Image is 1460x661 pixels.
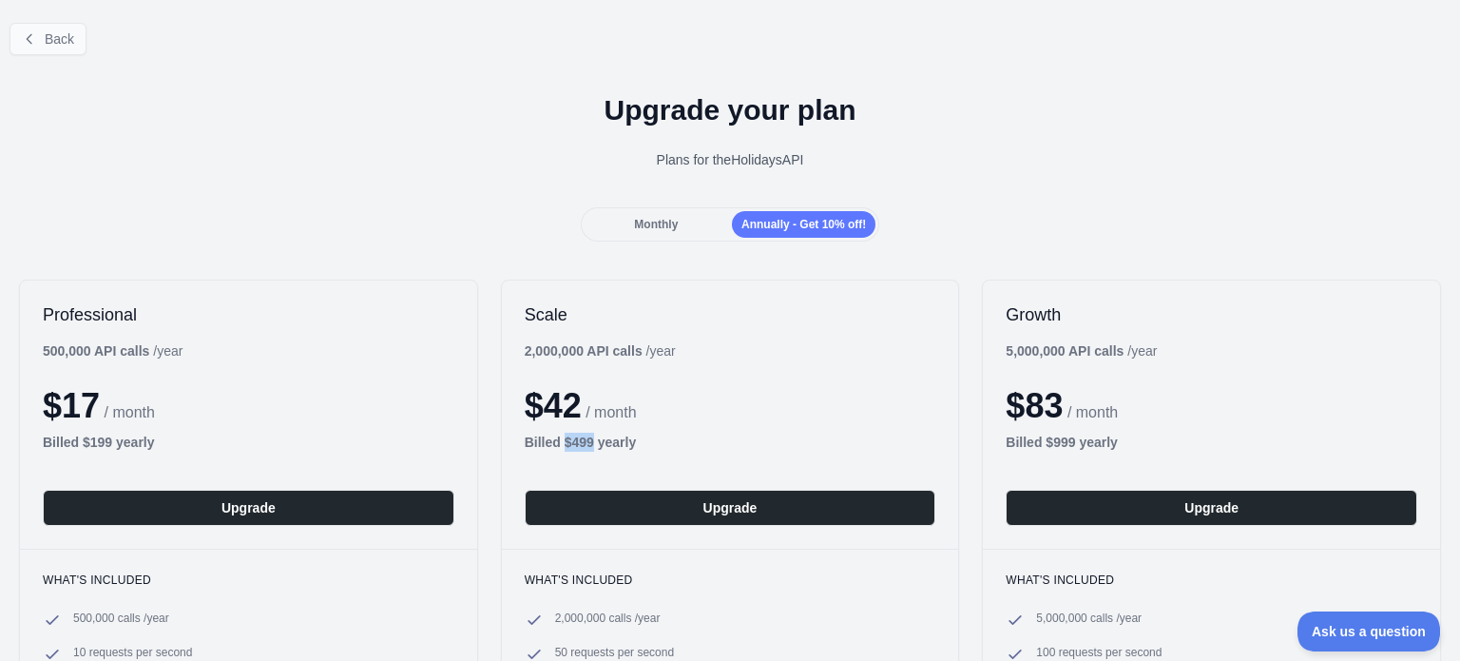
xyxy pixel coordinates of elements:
[525,303,936,326] h2: Scale
[1006,341,1157,360] div: / year
[1006,343,1124,359] b: 5,000,000 API calls
[525,341,676,360] div: / year
[1006,303,1417,326] h2: Growth
[1297,612,1441,651] iframe: Toggle Customer Support
[525,343,643,359] b: 2,000,000 API calls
